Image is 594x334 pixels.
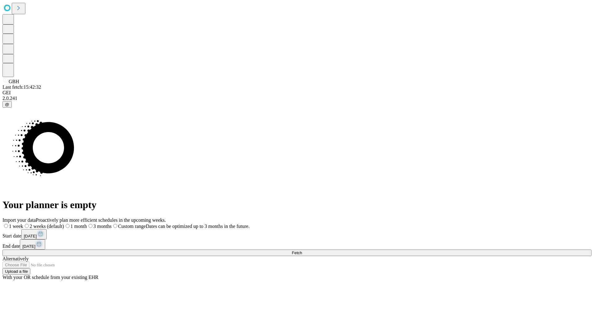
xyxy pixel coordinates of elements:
[2,256,28,261] span: Alternatively
[9,79,19,84] span: GBH
[30,224,64,229] span: 2 weeks (default)
[24,234,37,238] span: [DATE]
[2,96,592,101] div: 2.0.241
[2,90,592,96] div: GEI
[2,84,41,90] span: Last fetch: 15:42:32
[21,229,47,239] button: [DATE]
[2,268,30,275] button: Upload a file
[9,224,23,229] span: 1 week
[2,275,98,280] span: With your OR schedule from your existing EHR
[2,250,592,256] button: Fetch
[118,224,146,229] span: Custom range
[93,224,112,229] span: 3 months
[20,239,45,250] button: [DATE]
[113,224,117,228] input: Custom rangeDates can be optimized up to 3 months in the future.
[36,217,166,223] span: Proactively plan more efficient schedules in the upcoming weeks.
[2,199,592,211] h1: Your planner is empty
[25,224,29,228] input: 2 weeks (default)
[2,217,36,223] span: Import your data
[71,224,87,229] span: 1 month
[88,224,93,228] input: 3 months
[292,250,302,255] span: Fetch
[5,102,9,107] span: @
[2,229,592,239] div: Start date
[2,239,592,250] div: End date
[66,224,70,228] input: 1 month
[22,244,35,249] span: [DATE]
[2,101,12,108] button: @
[146,224,249,229] span: Dates can be optimized up to 3 months in the future.
[4,224,8,228] input: 1 week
